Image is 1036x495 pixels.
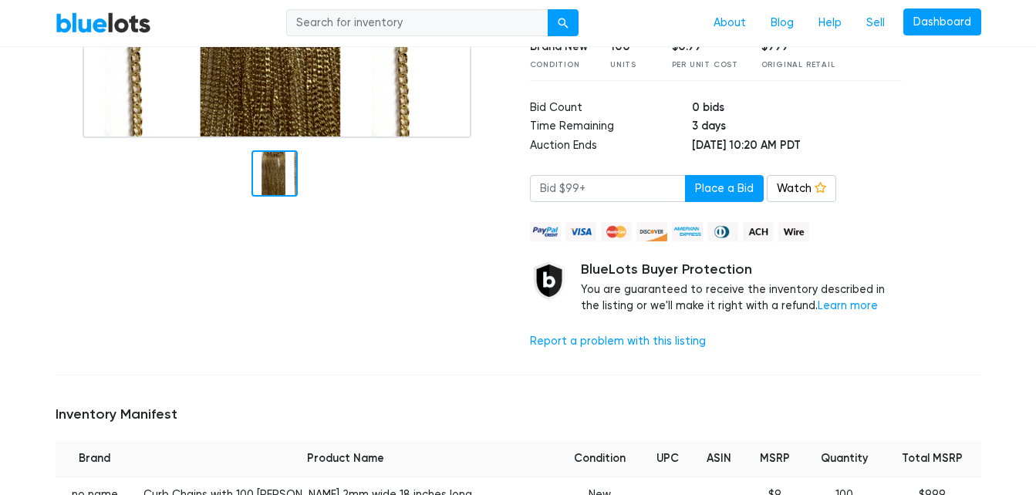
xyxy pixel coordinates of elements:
[743,222,774,241] img: ach-b7992fed28a4f97f893c574229be66187b9afb3f1a8d16a4691d3d3140a8ab00.png
[530,39,588,56] div: Brand New
[530,99,692,119] td: Bid Count
[884,441,981,476] th: Total MSRP
[530,222,561,241] img: paypal_credit-80455e56f6e1299e8d57f40c0dcee7b8cd4ae79b9eccbfc37e2480457ba36de9.png
[530,175,686,203] input: Bid $99+
[601,222,632,241] img: mastercard-42073d1d8d11d6635de4c079ffdb20a4f30a903dc55d1612383a1b395dd17f39.png
[530,59,588,71] div: Condition
[767,175,836,203] a: Watch
[692,99,902,119] td: 0 bids
[56,406,981,423] h5: Inventory Manifest
[672,59,738,71] div: Per Unit Cost
[530,118,692,137] td: Time Remaining
[610,39,649,56] div: 100
[761,59,835,71] div: Original Retail
[557,441,643,476] th: Condition
[134,441,557,476] th: Product Name
[745,441,805,476] th: MSRP
[56,12,151,34] a: BlueLots
[804,441,884,476] th: Quantity
[758,8,806,38] a: Blog
[707,222,738,241] img: diners_club-c48f30131b33b1bb0e5d0e2dbd43a8bea4cb12cb2961413e2f4250e06c020426.png
[903,8,981,36] a: Dashboard
[636,222,667,241] img: discover-82be18ecfda2d062aad2762c1ca80e2d36a4073d45c9e0ffae68cd515fbd3d32.png
[530,137,692,157] td: Auction Ends
[643,441,693,476] th: UPC
[701,8,758,38] a: About
[692,441,744,476] th: ASIN
[581,261,903,278] h5: BlueLots Buyer Protection
[854,8,897,38] a: Sell
[286,9,548,37] input: Search for inventory
[818,299,878,312] a: Learn more
[778,222,809,241] img: wire-908396882fe19aaaffefbd8e17b12f2f29708bd78693273c0e28e3a24408487f.png
[806,8,854,38] a: Help
[692,137,902,157] td: [DATE] 10:20 AM PDT
[761,39,835,56] div: $999
[692,118,902,137] td: 3 days
[685,175,764,203] button: Place a Bid
[530,335,706,348] a: Report a problem with this listing
[610,59,649,71] div: Units
[56,441,134,476] th: Brand
[581,261,903,315] div: You are guaranteed to receive the inventory described in the listing or we'll make it right with ...
[565,222,596,241] img: visa-79caf175f036a155110d1892330093d4c38f53c55c9ec9e2c3a54a56571784bb.png
[672,222,703,241] img: american_express-ae2a9f97a040b4b41f6397f7637041a5861d5f99d0716c09922aba4e24c8547d.png
[672,39,738,56] div: $0.99
[530,261,569,300] img: buyer_protection_shield-3b65640a83011c7d3ede35a8e5a80bfdfaa6a97447f0071c1475b91a4b0b3d01.png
